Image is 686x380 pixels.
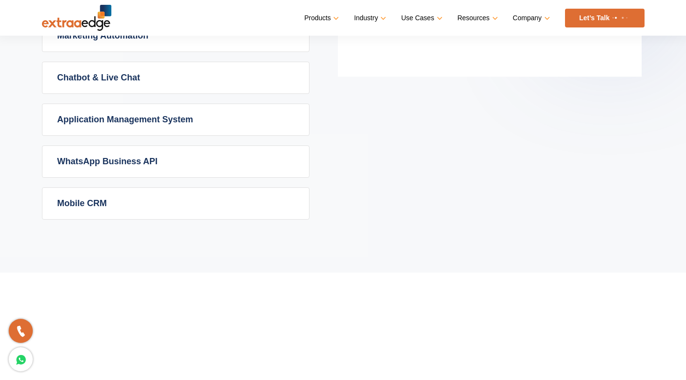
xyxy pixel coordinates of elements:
a: Mobile CRM [42,188,309,219]
a: Industry [354,11,384,25]
a: Company [513,11,548,25]
a: Use Cases [401,11,440,25]
a: Application Management System [42,104,309,135]
a: Resources [457,11,496,25]
a: Marketing Automation [42,20,309,52]
a: WhatsApp Business API [42,146,309,177]
a: Chatbot & Live Chat [42,62,309,93]
a: Products [304,11,337,25]
a: Let’s Talk [565,9,645,27]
